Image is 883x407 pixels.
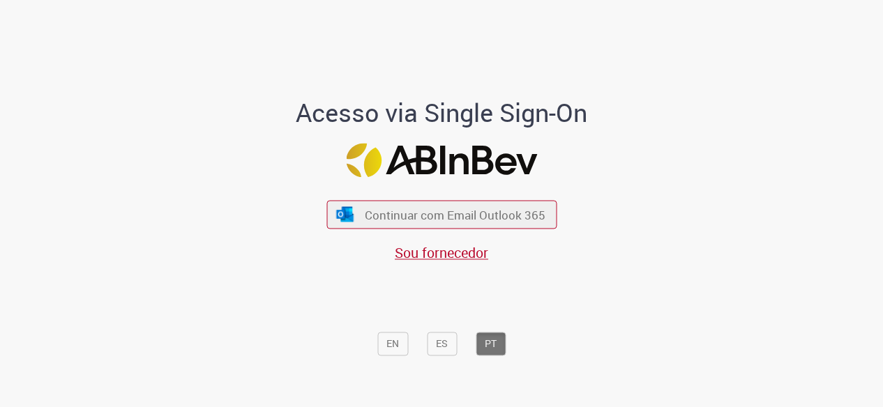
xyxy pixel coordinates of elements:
[427,332,457,355] button: ES
[326,200,557,229] button: ícone Azure/Microsoft 360 Continuar com Email Outlook 365
[346,144,537,178] img: Logo ABInBev
[476,332,506,355] button: PT
[335,207,355,222] img: ícone Azure/Microsoft 360
[365,207,545,223] span: Continuar com Email Outlook 365
[377,332,408,355] button: EN
[395,244,488,263] a: Sou fornecedor
[248,99,635,127] h1: Acesso via Single Sign-On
